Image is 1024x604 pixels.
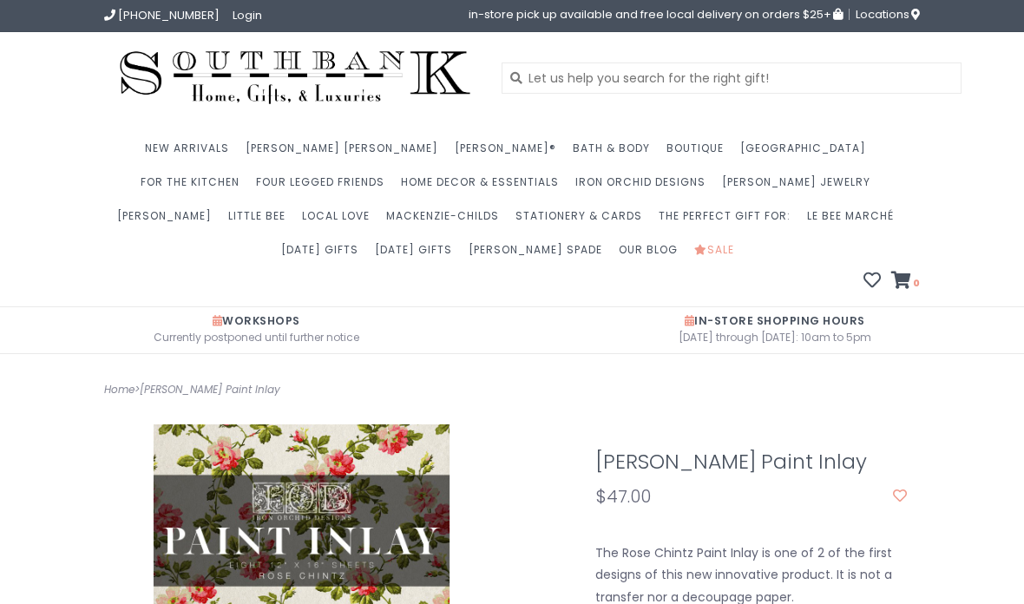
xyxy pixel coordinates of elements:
a: Locations [849,9,920,20]
a: 0 [891,273,920,291]
a: Four Legged Friends [256,170,393,204]
a: [PERSON_NAME]® [455,136,565,170]
a: New Arrivals [145,136,238,170]
a: [PHONE_NUMBER] [104,7,220,23]
a: Stationery & Cards [515,204,651,238]
a: Boutique [666,136,732,170]
span: In-Store Shopping Hours [685,313,865,328]
span: [PHONE_NUMBER] [118,7,220,23]
img: Southbank Gift Company -- Home, Gifts, and Luxuries [104,45,486,110]
span: $47.00 [595,484,651,509]
a: Little Bee [228,204,294,238]
span: 0 [911,276,920,290]
div: > [91,380,512,399]
a: The perfect gift for: [659,204,799,238]
a: [PERSON_NAME] Paint Inlay [140,382,280,397]
a: Bath & Body [573,136,659,170]
a: MacKenzie-Childs [386,204,508,238]
a: Our Blog [619,238,686,272]
a: [DATE] Gifts [281,238,367,272]
a: [PERSON_NAME] Spade [469,238,611,272]
span: Locations [856,6,920,23]
a: For the Kitchen [141,170,248,204]
a: Le Bee Marché [807,204,903,238]
a: Local Love [302,204,378,238]
a: [PERSON_NAME] [117,204,220,238]
a: [GEOGRAPHIC_DATA] [740,136,875,170]
a: [PERSON_NAME] Jewelry [722,170,879,204]
a: [PERSON_NAME] [PERSON_NAME] [246,136,447,170]
span: Workshops [213,313,300,328]
a: Add to wishlist [893,488,907,505]
span: [DATE] through [DATE]: 10am to 5pm [525,328,1024,346]
a: Sale [694,238,743,272]
a: Home [104,382,135,397]
a: Login [233,7,262,23]
h1: [PERSON_NAME] Paint Inlay [595,450,907,473]
input: Let us help you search for the right gift! [502,62,962,94]
a: Home Decor & Essentials [401,170,568,204]
span: in-store pick up available and free local delivery on orders $25+ [469,9,843,20]
a: Iron Orchid Designs [575,170,714,204]
a: [DATE] Gifts [375,238,461,272]
span: Currently postponed until further notice [13,328,499,346]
